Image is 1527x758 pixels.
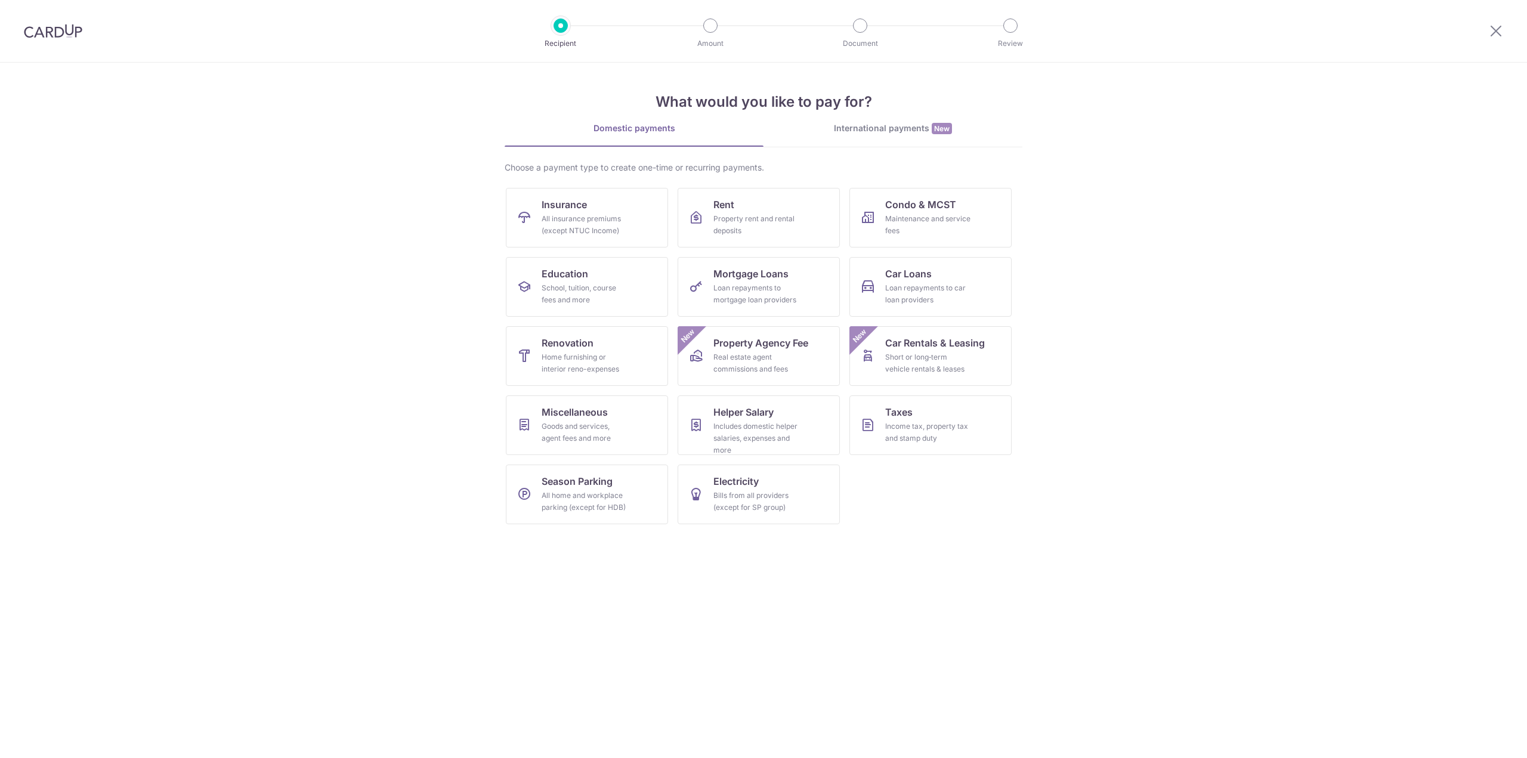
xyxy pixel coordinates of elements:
div: Includes domestic helper salaries, expenses and more [713,420,799,456]
div: Property rent and rental deposits [713,213,799,237]
span: Mortgage Loans [713,267,789,281]
a: Car LoansLoan repayments to car loan providers [849,257,1012,317]
span: Electricity [713,474,759,488]
div: Home furnishing or interior reno-expenses [542,351,628,375]
p: Document [816,38,904,49]
div: Loan repayments to car loan providers [885,282,971,306]
div: Bills from all providers (except for SP group) [713,490,799,513]
div: Real estate agent commissions and fees [713,351,799,375]
div: School, tuition, course fees and more [542,282,628,306]
a: RenovationHome furnishing or interior reno-expenses [506,326,668,386]
p: Review [966,38,1055,49]
span: Condo & MCST [885,197,956,212]
span: Season Parking [542,474,613,488]
span: Taxes [885,405,913,419]
p: Recipient [517,38,605,49]
div: Short or long‑term vehicle rentals & leases [885,351,971,375]
a: Helper SalaryIncludes domestic helper salaries, expenses and more [678,395,840,455]
div: Domestic payments [505,122,763,134]
span: New [678,326,698,346]
a: TaxesIncome tax, property tax and stamp duty [849,395,1012,455]
h4: What would you like to pay for? [505,91,1022,113]
span: Rent [713,197,734,212]
span: Insurance [542,197,587,212]
a: Car Rentals & LeasingShort or long‑term vehicle rentals & leasesNew [849,326,1012,386]
a: InsuranceAll insurance premiums (except NTUC Income) [506,188,668,247]
div: Income tax, property tax and stamp duty [885,420,971,444]
a: Mortgage LoansLoan repayments to mortgage loan providers [678,257,840,317]
span: New [850,326,870,346]
span: New [932,123,952,134]
div: International payments [763,122,1022,135]
a: Season ParkingAll home and workplace parking (except for HDB) [506,465,668,524]
a: MiscellaneousGoods and services, agent fees and more [506,395,668,455]
p: Amount [666,38,755,49]
span: Education [542,267,588,281]
span: Property Agency Fee [713,336,808,350]
div: All home and workplace parking (except for HDB) [542,490,628,513]
iframe: Opens a widget where you can find more information [1451,722,1515,752]
span: Car Loans [885,267,932,281]
img: CardUp [24,24,82,38]
div: Maintenance and service fees [885,213,971,237]
span: Miscellaneous [542,405,608,419]
span: Renovation [542,336,594,350]
a: EducationSchool, tuition, course fees and more [506,257,668,317]
div: Choose a payment type to create one-time or recurring payments. [505,162,1022,174]
div: Goods and services, agent fees and more [542,420,628,444]
span: Car Rentals & Leasing [885,336,985,350]
a: RentProperty rent and rental deposits [678,188,840,247]
div: Loan repayments to mortgage loan providers [713,282,799,306]
a: Property Agency FeeReal estate agent commissions and feesNew [678,326,840,386]
a: ElectricityBills from all providers (except for SP group) [678,465,840,524]
a: Condo & MCSTMaintenance and service fees [849,188,1012,247]
div: All insurance premiums (except NTUC Income) [542,213,628,237]
span: Helper Salary [713,405,774,419]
